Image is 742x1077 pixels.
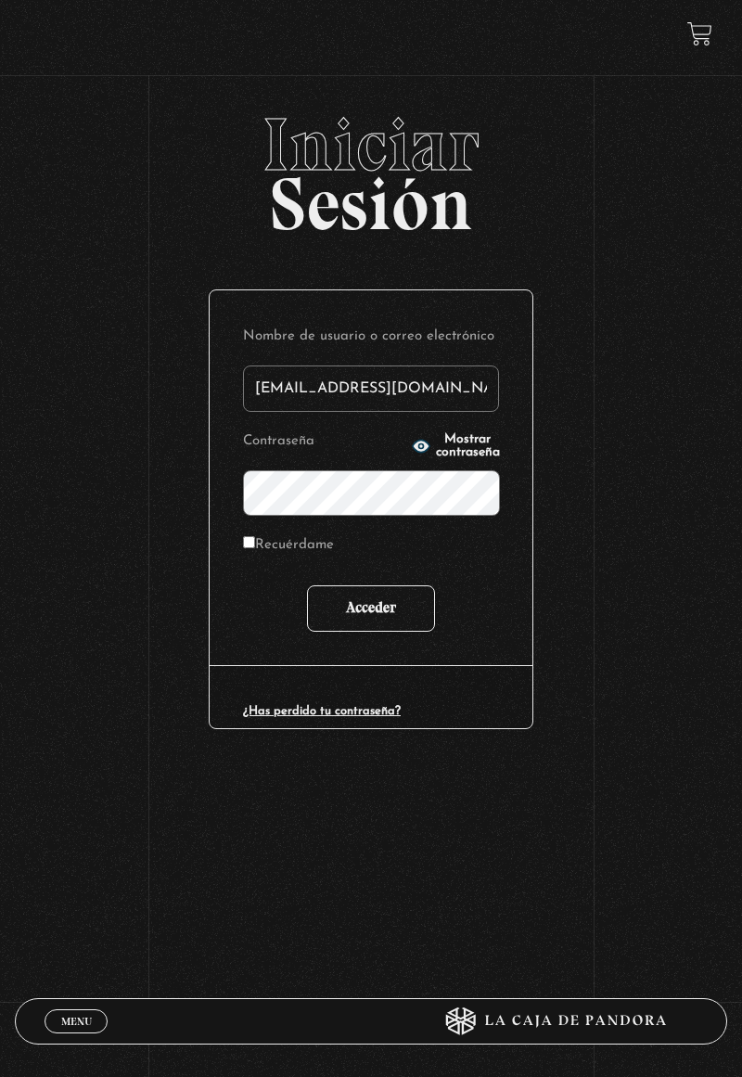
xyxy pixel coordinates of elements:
label: Recuérdame [243,532,334,559]
button: Mostrar contraseña [412,433,500,459]
label: Nombre de usuario o correo electrónico [243,324,499,351]
label: Contraseña [243,429,406,455]
a: View your shopping cart [687,21,712,46]
input: Recuérdame [243,536,255,548]
a: ¿Has perdido tu contraseña? [243,705,401,717]
input: Acceder [307,585,435,632]
h2: Sesión [15,108,727,226]
span: Cerrar [55,1032,98,1045]
span: Mostrar contraseña [436,433,500,459]
span: Menu [61,1016,92,1027]
span: Iniciar [15,108,727,182]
